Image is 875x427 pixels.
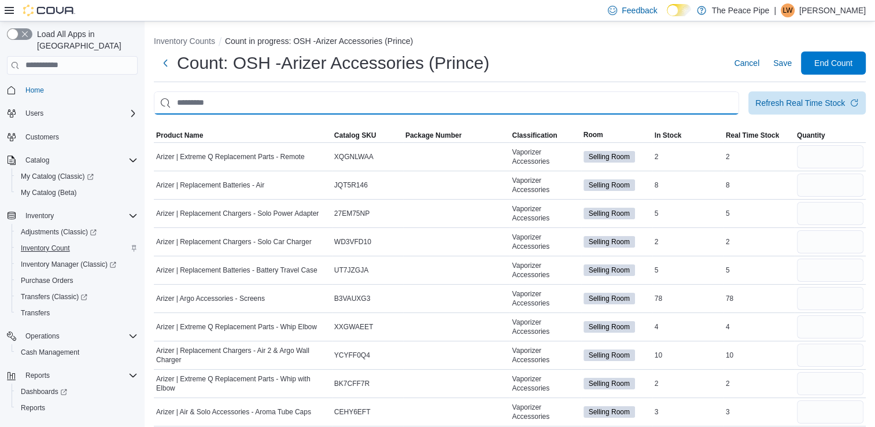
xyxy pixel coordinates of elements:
span: Vaporizer Accessories [512,233,578,251]
span: Reports [25,371,50,380]
span: Selling Room [589,407,630,417]
button: Inventory Counts [154,36,215,46]
span: Selling Room [584,378,635,389]
span: Selling Room [584,236,635,248]
a: Transfers [16,306,54,320]
span: Reports [21,369,138,382]
span: Dashboards [21,387,67,396]
span: Cancel [734,57,759,69]
input: This is a search bar. After typing your query, hit enter to filter the results lower in the page. [154,91,739,115]
span: Operations [25,332,60,341]
a: Inventory Manager (Classic) [16,257,121,271]
a: Inventory Manager (Classic) [12,256,142,273]
a: My Catalog (Beta) [16,186,82,200]
span: End Count [814,57,852,69]
a: My Catalog (Classic) [16,170,98,183]
span: Transfers [21,308,50,318]
span: Vaporizer Accessories [512,374,578,393]
button: Operations [21,329,64,343]
span: B3VAUXG3 [334,294,370,303]
span: Load All Apps in [GEOGRAPHIC_DATA] [32,28,138,51]
span: Quantity [797,131,825,140]
span: Catalog SKU [334,131,376,140]
span: Selling Room [589,237,630,247]
button: Operations [2,328,142,344]
span: Catalog [21,153,138,167]
span: JQT5R146 [334,181,368,190]
div: 2 [652,377,723,391]
div: 5 [723,263,795,277]
div: Refresh Real Time Stock [755,97,845,109]
span: Package Number [405,131,462,140]
span: Vaporizer Accessories [512,204,578,223]
span: Transfers (Classic) [16,290,138,304]
span: Inventory [21,209,138,223]
div: 2 [723,150,795,164]
span: UT7JZGJA [334,266,368,275]
button: Product Name [154,128,332,142]
span: Selling Room [584,406,635,418]
span: Arizer | Argo Accessories - Screens [156,294,265,303]
span: Real Time Stock [726,131,779,140]
a: Reports [16,401,50,415]
div: 3 [723,405,795,419]
div: 10 [723,348,795,362]
span: Selling Room [584,349,635,361]
div: 2 [652,150,723,164]
span: In Stock [655,131,682,140]
div: 2 [723,377,795,391]
span: Arizer | Air & Solo Accessories - Aroma Tube Caps [156,407,311,417]
span: Arizer | Replacement Chargers - Solo Car Charger [156,237,312,246]
button: Reports [12,400,142,416]
button: Catalog [2,152,142,168]
p: The Peace Pipe [712,3,770,17]
span: Selling Room [589,180,630,190]
div: 4 [723,320,795,334]
span: Arizer | Extreme Q Replacement Parts - Remote [156,152,305,161]
span: Save [773,57,792,69]
button: Inventory Count [12,240,142,256]
span: Dark Mode [667,16,667,17]
span: Selling Room [584,264,635,276]
nav: An example of EuiBreadcrumbs [154,35,866,49]
span: XQGNLWAA [334,152,374,161]
span: Selling Room [589,378,630,389]
div: 10 [652,348,723,362]
span: My Catalog (Beta) [21,188,77,197]
span: Operations [21,329,138,343]
button: Inventory [21,209,58,223]
div: 8 [723,178,795,192]
span: Inventory [25,211,54,220]
button: Catalog SKU [332,128,403,142]
span: Vaporizer Accessories [512,403,578,421]
button: Users [2,105,142,122]
span: Adjustments (Classic) [16,225,138,239]
span: CEHY6EFT [334,407,371,417]
a: Transfers (Classic) [16,290,92,304]
span: Arizer | Replacement Batteries - Air [156,181,264,190]
a: Purchase Orders [16,274,78,288]
span: Vaporizer Accessories [512,346,578,365]
span: Users [21,106,138,120]
span: Selling Room [589,322,630,332]
a: Home [21,83,49,97]
span: Inventory Count [21,244,70,253]
span: Arizer | Replacement Chargers - Solo Power Adapter [156,209,319,218]
button: Users [21,106,48,120]
span: Arizer | Extreme Q Replacement Parts - Whip Elbow [156,322,317,332]
div: 5 [652,207,723,220]
button: Transfers [12,305,142,321]
p: | [774,3,776,17]
span: Selling Room [589,265,630,275]
button: Customers [2,128,142,145]
button: Catalog [21,153,54,167]
div: 2 [723,235,795,249]
span: My Catalog (Classic) [21,172,94,181]
button: Reports [2,367,142,384]
button: Next [154,51,177,75]
span: Feedback [622,5,657,16]
span: My Catalog (Beta) [16,186,138,200]
div: 5 [723,207,795,220]
span: YCYFF0Q4 [334,351,370,360]
button: End Count [801,51,866,75]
